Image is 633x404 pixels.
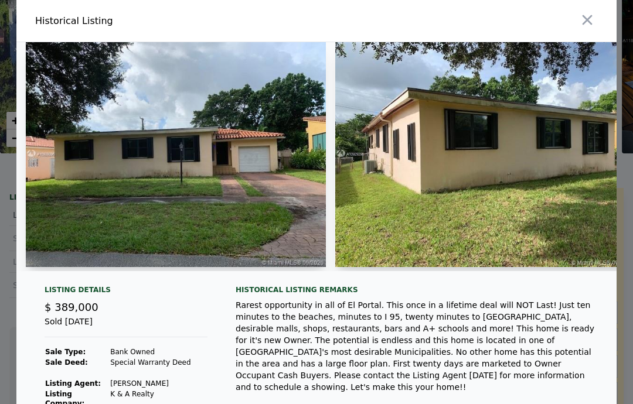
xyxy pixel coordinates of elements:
[236,285,598,295] div: Historical Listing remarks
[45,379,101,388] strong: Listing Agent:
[236,299,598,393] div: Rarest opportunity in all of El Portal. This once in a lifetime deal will NOT Last! Just ten minu...
[45,358,88,367] strong: Sale Deed:
[45,285,207,299] div: Listing Details
[45,348,86,356] strong: Sale Type:
[35,14,312,28] div: Historical Listing
[45,316,207,337] div: Sold [DATE]
[26,42,326,267] img: Property Img
[45,301,98,313] span: $ 389,000
[110,357,207,368] td: Special Warranty Deed
[110,378,207,389] td: [PERSON_NAME]
[110,347,207,357] td: Bank Owned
